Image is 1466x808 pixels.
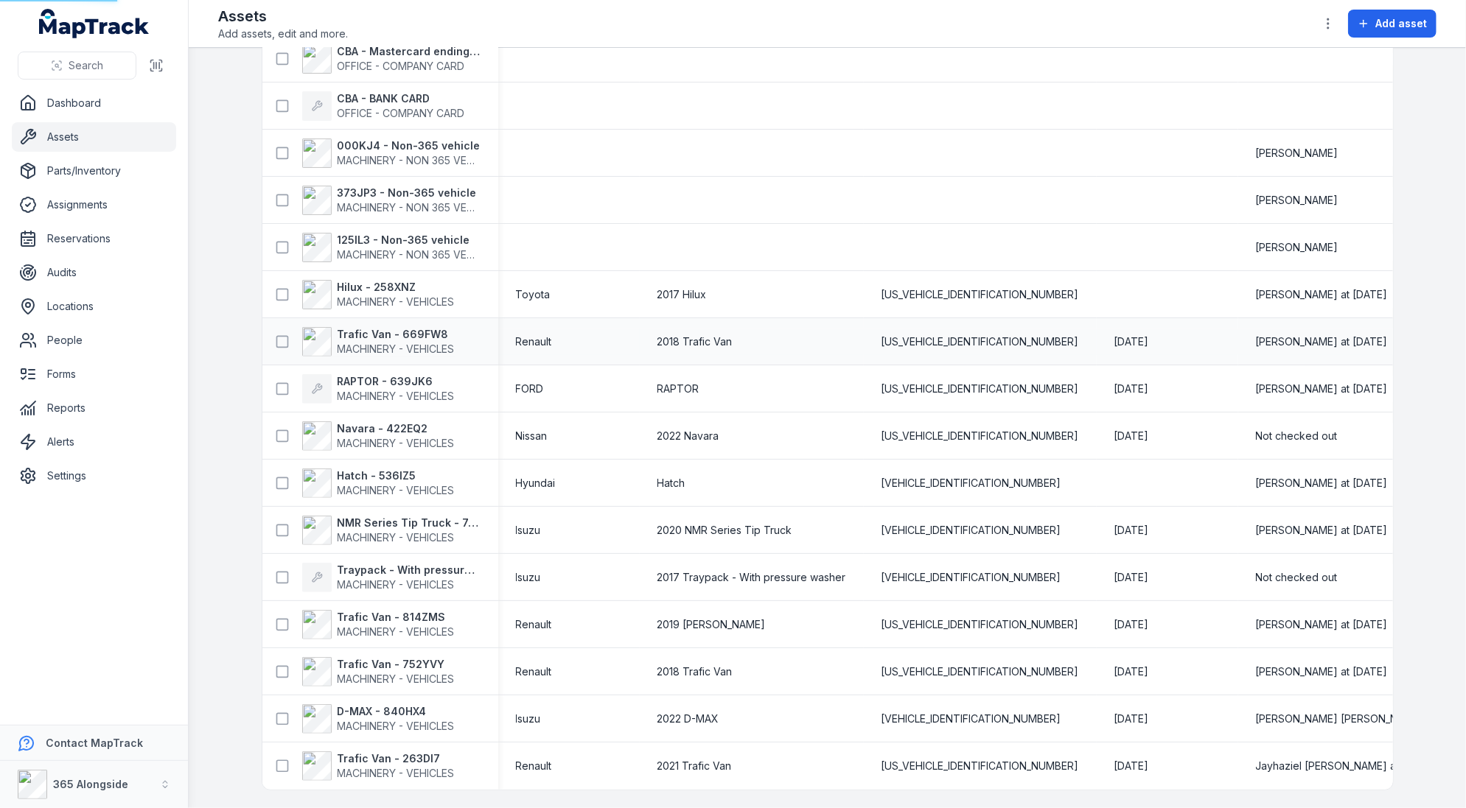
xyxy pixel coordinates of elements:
[1256,476,1388,491] span: [PERSON_NAME] at [DATE]
[882,712,1061,726] span: [VEHICLE_IDENTIFICATION_NUMBER]
[338,704,455,719] strong: D-MAX - 840HX4
[516,429,548,443] span: Nissan
[338,60,465,72] span: OFFICE - COMPANY CARD
[12,88,176,118] a: Dashboard
[657,617,766,632] span: 2019 [PERSON_NAME]
[657,476,685,491] span: Hatch
[1256,617,1388,632] span: [PERSON_NAME] at [DATE]
[882,664,1079,679] span: [US_VEHICLE_IDENTIFICATION_NUMBER]
[12,190,176,219] a: Assignments
[657,334,733,349] span: 2018 Trafic Van
[46,737,143,749] strong: Contact MapTrack
[516,570,541,585] span: Isuzu
[882,759,1079,773] span: [US_VEHICLE_IDENTIFICATION_NUMBER]
[657,570,846,585] span: 2017 Traypack - With pressure washer
[338,437,455,449] span: MACHINERY - VEHICLES
[516,617,552,632] span: Renault
[1114,759,1149,773] time: 30/10/2025, 8:00:00 am
[338,484,455,496] span: MACHINERY - VEHICLES
[302,516,481,545] a: NMR Series Tip Truck - 745ZYQMACHINERY - VEHICLES
[338,672,455,685] span: MACHINERY - VEHICLES
[338,107,465,119] span: OFFICE - COMPANY CARD
[1256,193,1338,208] span: [PERSON_NAME]
[12,258,176,287] a: Audits
[1114,429,1149,443] time: 20/08/2025, 8:00:00 am
[1114,335,1149,348] span: [DATE]
[338,421,455,436] strong: Navara - 422EQ2
[1256,759,1437,773] span: Jayhaziel [PERSON_NAME] at [DATE]
[882,382,1079,396] span: [US_VEHICLE_IDENTIFICATION_NUMBER]
[1114,429,1149,442] span: [DATE]
[338,44,481,59] strong: CBA - Mastercard ending 4187
[657,759,732,773] span: 2021 Trafic Van
[1114,382,1149,396] time: 01/04/2026, 8:00:00 am
[338,138,481,153] strong: 000KJ4 - Non-365 vehicle
[338,751,455,766] strong: Trafic Van - 263DI7
[338,374,455,389] strong: RAPTOR - 639JK6
[302,704,455,734] a: D-MAX - 840HX4MACHINERY - VEHICLES
[657,287,707,302] span: 2017 Hilux
[12,427,176,457] a: Alerts
[338,327,455,342] strong: Trafic Van - 669FW8
[1256,146,1338,161] span: [PERSON_NAME]
[1256,570,1338,585] span: Not checked out
[302,233,481,262] a: 125IL3 - Non-365 vehicleMACHINERY - NON 365 VEHICLES
[882,287,1079,302] span: [US_VEHICLE_IDENTIFICATION_NUMBER]
[338,657,455,672] strong: Trafic Van - 752YVY
[882,476,1061,491] span: [VEHICLE_IDENTIFICATION_NUMBER]
[12,224,176,253] a: Reservations
[338,91,465,106] strong: CBA - BANK CARD
[338,516,481,530] strong: NMR Series Tip Truck - 745ZYQ
[338,531,455,544] span: MACHINERY - VEHICLES
[12,292,176,321] a: Locations
[882,429,1079,443] span: [US_VEHICLE_IDENTIFICATION_NUMBER]
[338,625,455,638] span: MACHINERY - VEHICLES
[1114,523,1149,538] time: 01/09/2026, 8:00:00 am
[516,287,551,302] span: Toyota
[302,657,455,686] a: Trafic Van - 752YVYMACHINERY - VEHICLES
[882,334,1079,349] span: [US_VEHICLE_IDENTIFICATION_NUMBER]
[338,720,455,732] span: MACHINERY - VEHICLES
[1114,571,1149,583] span: [DATE]
[516,334,552,349] span: Renault
[1256,664,1388,679] span: [PERSON_NAME] at [DATE]
[882,523,1061,538] span: [VEHICLE_IDENTIFICATION_NUMBER]
[302,327,455,356] a: Trafic Van - 669FW8MACHINERY - VEHICLES
[338,295,455,308] span: MACHINERY - VEHICLES
[1256,382,1388,396] span: [PERSON_NAME] at [DATE]
[338,201,502,214] span: MACHINERY - NON 365 VEHICLES
[302,374,455,404] a: RAPTOR - 639JK6MACHINERY - VEHICLES
[69,58,103,73] span: Search
[338,468,455,483] strong: Hatch - 536IZ5
[1114,712,1149,726] time: 20/08/2025, 8:00:00 am
[1114,618,1149,630] span: [DATE]
[657,664,733,679] span: 2018 Trafic Van
[302,468,455,498] a: Hatch - 536IZ5MACHINERY - VEHICLES
[1375,16,1427,31] span: Add asset
[1114,759,1149,772] span: [DATE]
[338,280,455,295] strong: Hilux - 258XNZ
[218,6,348,27] h2: Assets
[338,610,455,625] strong: Trafic Van - 814ZMS
[302,186,481,215] a: 373JP3 - Non-365 vehicleMACHINERY - NON 365 VEHICLES
[338,390,455,402] span: MACHINERY - VEHICLES
[39,9,150,38] a: MapTrack
[1114,382,1149,395] span: [DATE]
[338,563,481,577] strong: Traypack - With pressure washer - 573XHL
[338,767,455,779] span: MACHINERY - VEHICLES
[1114,665,1149,678] span: [DATE]
[338,186,481,200] strong: 373JP3 - Non-365 vehicle
[516,382,544,396] span: FORD
[657,523,792,538] span: 2020 NMR Series Tip Truck
[302,91,465,121] a: CBA - BANK CARDOFFICE - COMPANY CARD
[338,578,455,591] span: MACHINERY - VEHICLES
[338,342,455,355] span: MACHINERY - VEHICLES
[338,248,502,261] span: MACHINERY - NON 365 VEHICLES
[516,523,541,538] span: Isuzu
[302,280,455,309] a: Hilux - 258XNZMACHINERY - VEHICLES
[1256,334,1388,349] span: [PERSON_NAME] at [DATE]
[1256,429,1338,443] span: Not checked out
[1114,617,1149,632] time: 01/01/2026, 8:00:00 am
[657,429,719,443] span: 2022 Navara
[516,712,541,726] span: Isuzu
